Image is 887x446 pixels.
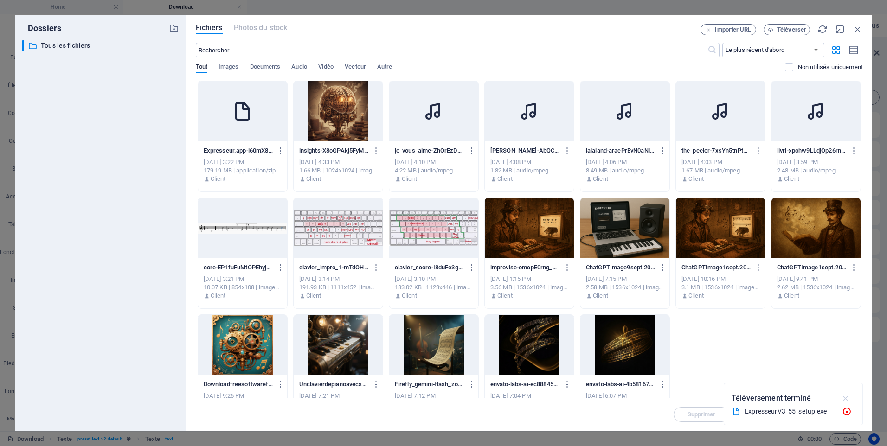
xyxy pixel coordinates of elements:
[715,27,751,32] span: Importer URL
[395,263,464,272] p: clavier_score-I8duFe3gOD7_V8Yu8JKFAQ.jpg
[764,24,810,35] button: Téléverser
[306,175,321,183] p: Client
[196,43,707,57] input: Rechercher
[798,63,863,71] p: Affiche uniquement les fichiers non utilisés sur ce site web. Les fichiers ajoutés pendant cette ...
[732,392,811,404] p: Téléversement terminé
[41,40,162,51] p: Tous les fichiers
[681,166,759,175] div: 1.67 MB | audio/mpeg
[299,380,369,389] p: Unclavierdepianoavecseulementquatretouchesdansunstylesteampunkavec-JaIUUmzVROdCoEZEW5OVeg.jpeg
[395,275,473,283] div: [DATE] 3:10 PM
[777,158,855,166] div: [DATE] 3:59 PM
[204,147,273,155] p: Expresseur.app-i60mX88kzcAmw25RGZRp_Q.zip
[234,22,288,33] span: Ce type de fichier n'est pas pris en charge par cet élément.
[204,392,282,400] div: [DATE] 9:26 PM
[490,263,560,272] p: improvise-omcpE0rng_0m-MdbLY58yA.png
[490,380,560,389] p: envato-labs-ai-ec888457-1699-49e0-915f-54dcf0d7b972-HiRAooZGysKO70wwhW3rIg.jpg
[299,392,377,400] div: [DATE] 7:21 PM
[299,166,377,175] div: 1.66 MB | 1024x1024 | image/png
[586,380,656,389] p: envato-labs-ai-4b58167c-683a-4cb7-8934-ebf865bf7d6e-mpeOfKa2jnEnAqMl-tqm7A.jpg
[204,380,273,389] p: Downloadfreesoftwareformusiccreation-GUgdwpr4qiOp2eZm6Txiwg.jpeg
[306,292,321,300] p: Client
[169,23,179,33] i: Créer un nouveau dossier
[784,175,799,183] p: Client
[586,147,656,155] p: lalaland-aracPrEvN0aNlCOfc5ovBQ.mp3
[853,24,863,34] i: Fermer
[395,147,464,155] p: je_vous_aime-ZhQrEzDVNbfHK6kGwsDlmg.mp3
[395,283,473,292] div: 183.02 KB | 1123x446 | image/jpeg
[586,158,664,166] div: [DATE] 4:06 PM
[490,158,568,166] div: [DATE] 4:08 PM
[490,147,560,155] p: carolan-AbQCIzc_5-ootEP2fS9l-w.mp3
[586,275,664,283] div: [DATE] 7:15 PM
[291,61,307,74] span: Audio
[4,4,65,12] a: Skip to main content
[204,158,282,166] div: [DATE] 3:22 PM
[497,175,513,183] p: Client
[377,61,392,74] span: Autre
[204,263,273,272] p: core-EP1fuFuMtOPEhyj09S4WBg.png
[681,263,751,272] p: ChatGPTImage1sept.202522_16_09-_AP6nwVJq4LAgg-D4sff4g.png
[681,147,751,155] p: the_peeler-7xsYn5tnPtVPG-gk3aFwQw.mp3
[835,24,845,34] i: Réduire
[745,406,835,417] div: ExpresseurV3_55_setup.exe
[395,158,473,166] div: [DATE] 4:10 PM
[395,380,464,389] p: Firefly_gemini-flash_zoomsurlapartition837691-IjS7PNy9H2P6lpRzih1x9A.png
[681,275,759,283] div: [DATE] 10:16 PM
[777,166,855,175] div: 2.48 MB | audio/mpeg
[345,61,366,74] span: Vecteur
[490,392,568,400] div: [DATE] 7:04 PM
[22,22,61,34] p: Dossiers
[701,24,756,35] button: Importer URL
[777,147,847,155] p: livri-xpohw9LLdjQp26rnQTPZGw.mp3
[219,61,239,74] span: Images
[299,147,369,155] p: insights-X8oGPAkj5FyMLWQxcfS7SQ.png
[299,263,369,272] p: clavier_impro_1-mTdOH0P0qVIqi2R7pydwQg.jpg
[250,61,281,74] span: Documents
[490,166,568,175] div: 1.82 MB | audio/mpeg
[204,275,282,283] div: [DATE] 3:21 PM
[593,292,608,300] p: Client
[681,158,759,166] div: [DATE] 4:03 PM
[204,166,282,175] div: 179.19 MB | application/zip
[299,158,377,166] div: [DATE] 4:33 PM
[22,40,24,51] div: ​
[299,283,377,292] div: 191.93 KB | 1111x452 | image/jpeg
[211,292,226,300] p: Client
[497,292,513,300] p: Client
[318,61,334,74] span: VIdéo
[196,61,207,74] span: Tout
[593,175,608,183] p: Client
[586,263,656,272] p: ChatGPTImage9sept.202519_15_06-5TwHsl4pWGO9UocNkN_a5g.png
[688,292,704,300] p: Client
[777,275,855,283] div: [DATE] 9:41 PM
[681,283,759,292] div: 3.1 MB | 1536x1024 | image/png
[586,166,664,175] div: 8.49 MB | audio/mpeg
[395,392,473,400] div: [DATE] 7:12 PM
[490,283,568,292] div: 3.56 MB | 1536x1024 | image/png
[211,175,226,183] p: Client
[777,27,806,32] span: Téléverser
[688,175,704,183] p: Client
[204,283,282,292] div: 10.07 KB | 854x108 | image/png
[402,175,417,183] p: Client
[777,283,855,292] div: 2.62 MB | 1536x1024 | image/png
[586,392,664,400] div: [DATE] 6:07 PM
[586,283,664,292] div: 2.58 MB | 1536x1024 | image/png
[196,22,223,33] span: Fichiers
[395,166,473,175] div: 4.22 MB | audio/mpeg
[817,24,828,34] i: Actualiser
[777,263,847,272] p: ChatGPTImage1sept.202521_40_04-iTX63rnRpGymk-zpjszOlw.png
[490,275,568,283] div: [DATE] 1:15 PM
[402,292,417,300] p: Client
[299,275,377,283] div: [DATE] 3:14 PM
[784,292,799,300] p: Client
